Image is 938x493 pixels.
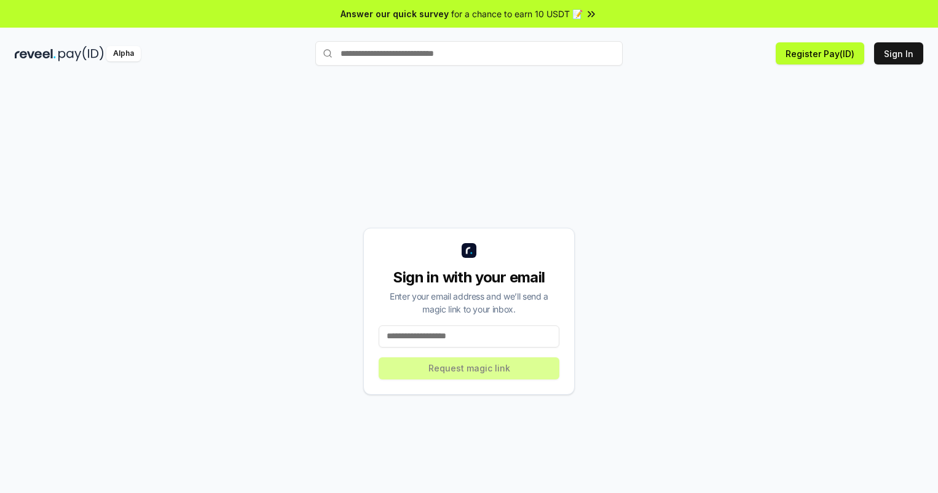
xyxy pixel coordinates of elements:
span: Answer our quick survey [341,7,449,20]
span: for a chance to earn 10 USDT 📝 [451,7,583,20]
button: Sign In [874,42,923,64]
img: reveel_dark [15,46,56,61]
img: pay_id [58,46,104,61]
div: Sign in with your email [379,268,559,287]
div: Enter your email address and we’ll send a magic link to your inbox. [379,290,559,316]
img: logo_small [462,243,476,258]
div: Alpha [106,46,141,61]
button: Register Pay(ID) [776,42,864,64]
